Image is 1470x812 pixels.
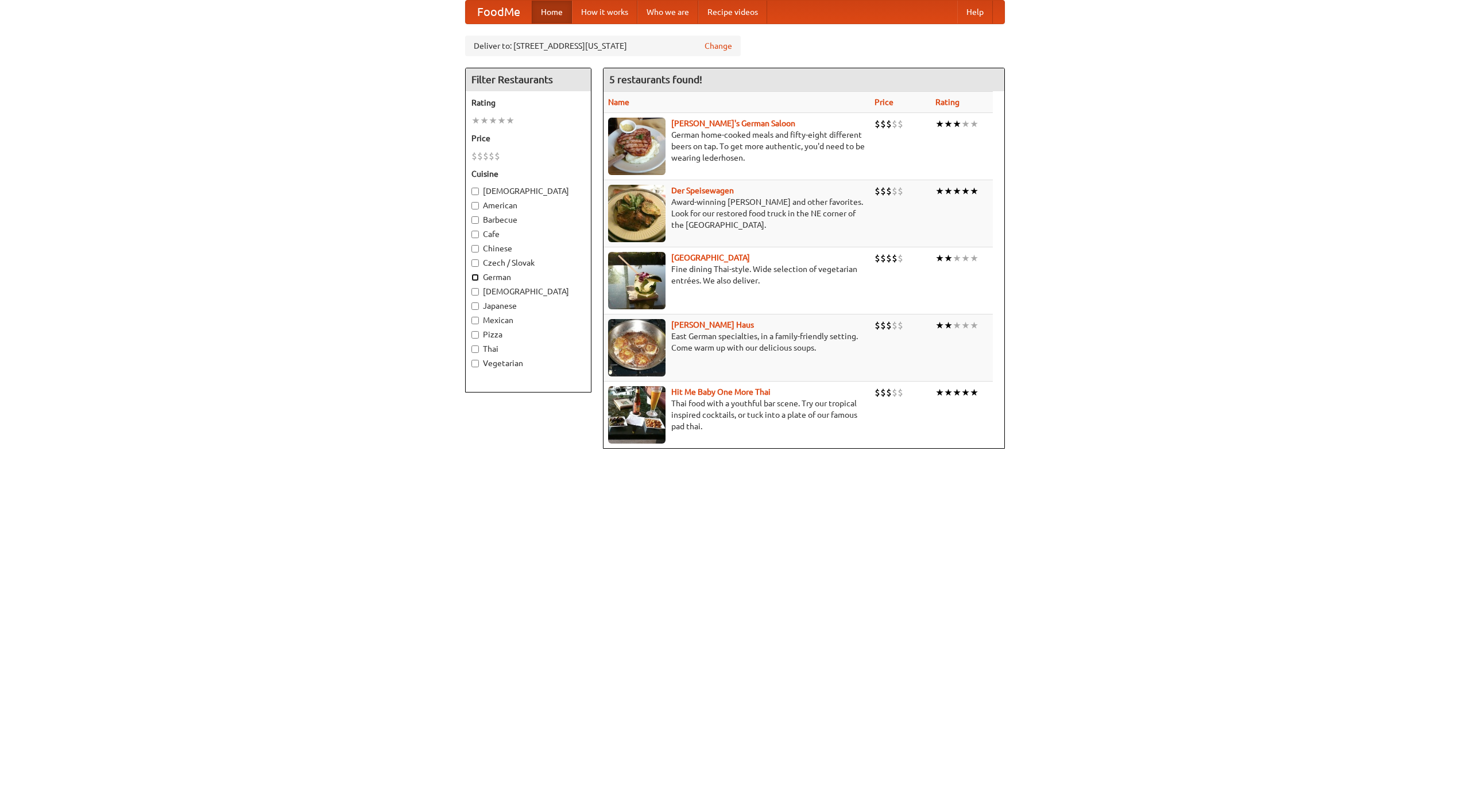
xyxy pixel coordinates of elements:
li: $ [880,185,886,197]
a: Rating [935,98,960,107]
div: Deliver to: [STREET_ADDRESS][US_STATE] [465,36,741,56]
li: $ [494,150,500,162]
li: ★ [506,114,514,127]
li: ★ [497,114,506,127]
a: Home [532,1,572,24]
h5: Rating [471,97,585,108]
a: Der Speisewagen [671,186,734,195]
li: $ [886,118,892,130]
li: ★ [935,386,944,399]
p: Award-winning [PERSON_NAME] and other favorites. Look for our restored food truck in the NE corne... [608,196,865,231]
label: Japanese [471,300,585,312]
li: $ [875,386,880,399]
li: $ [898,185,903,197]
a: FoodMe [466,1,532,24]
h4: Filter Restaurants [466,68,591,91]
li: ★ [953,252,961,265]
li: ★ [970,386,978,399]
label: Cafe [471,228,585,240]
li: $ [477,150,483,162]
label: Thai [471,343,585,355]
li: ★ [970,319,978,332]
li: $ [892,386,898,399]
li: $ [875,252,880,265]
p: Fine dining Thai-style. Wide selection of vegetarian entrées. We also deliver. [608,263,865,286]
a: [GEOGRAPHIC_DATA] [671,253,750,262]
li: ★ [970,252,978,265]
li: ★ [944,118,953,130]
li: ★ [944,386,953,399]
li: $ [886,386,892,399]
a: How it works [572,1,637,24]
label: [DEMOGRAPHIC_DATA] [471,185,585,197]
input: German [471,274,479,281]
input: [DEMOGRAPHIC_DATA] [471,188,479,195]
li: $ [898,319,903,332]
img: satay.jpg [608,252,666,309]
li: ★ [970,118,978,130]
li: ★ [961,319,970,332]
a: Change [705,40,732,52]
input: Thai [471,345,479,353]
p: Thai food with a youthful bar scene. Try our tropical inspired cocktails, or tuck into a plate of... [608,398,865,432]
input: Mexican [471,317,479,324]
li: ★ [961,252,970,265]
li: ★ [944,185,953,197]
a: Price [875,98,893,107]
li: ★ [961,386,970,399]
li: ★ [970,185,978,197]
li: $ [892,319,898,332]
img: babythai.jpg [608,386,666,444]
label: Chinese [471,243,585,254]
li: ★ [944,252,953,265]
li: $ [898,118,903,130]
li: ★ [953,319,961,332]
li: $ [892,185,898,197]
input: Vegetarian [471,360,479,367]
label: Czech / Slovak [471,257,585,269]
li: ★ [471,114,480,127]
a: Hit Me Baby One More Thai [671,387,771,397]
li: $ [886,252,892,265]
li: ★ [935,319,944,332]
label: German [471,271,585,283]
li: ★ [935,118,944,130]
li: ★ [961,185,970,197]
input: Czech / Slovak [471,259,479,267]
input: Japanese [471,302,479,310]
li: $ [875,319,880,332]
li: $ [880,319,886,332]
a: [PERSON_NAME] Haus [671,320,754,329]
a: Help [957,1,993,24]
li: $ [886,319,892,332]
li: ★ [953,386,961,399]
li: $ [483,150,489,162]
p: East German specialties, in a family-friendly setting. Come warm up with our delicious soups. [608,331,865,353]
li: $ [892,118,898,130]
li: $ [898,252,903,265]
img: kohlhaus.jpg [608,319,666,376]
a: Name [608,98,629,107]
li: $ [875,118,880,130]
input: American [471,202,479,209]
li: $ [471,150,477,162]
label: Barbecue [471,214,585,226]
li: $ [886,185,892,197]
input: Chinese [471,245,479,252]
label: Pizza [471,329,585,340]
label: Vegetarian [471,358,585,369]
li: ★ [935,252,944,265]
h5: Cuisine [471,168,585,180]
a: [PERSON_NAME]'s German Saloon [671,119,795,128]
a: Recipe videos [698,1,767,24]
h5: Price [471,133,585,144]
li: ★ [953,185,961,197]
a: Who we are [637,1,698,24]
li: $ [880,252,886,265]
img: esthers.jpg [608,118,666,175]
ng-pluralize: 5 restaurants found! [609,74,702,85]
